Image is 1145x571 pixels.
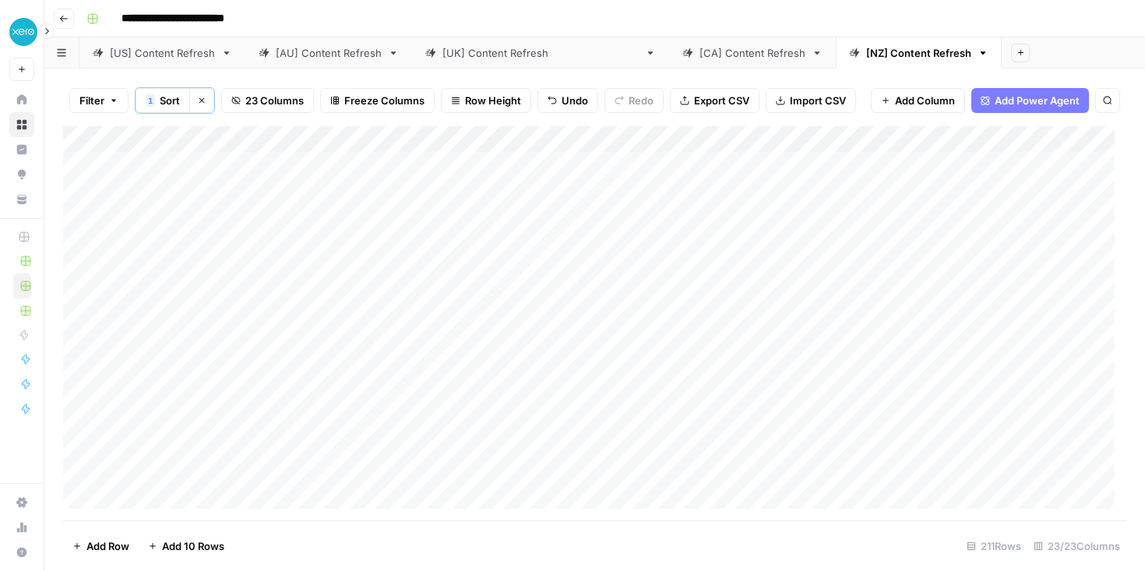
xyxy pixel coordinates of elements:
[9,87,34,112] a: Home
[160,93,180,108] span: Sort
[9,112,34,137] a: Browse
[9,12,34,51] button: Workspace: XeroOps
[276,45,382,61] div: [AU] Content Refresh
[69,88,129,113] button: Filter
[9,162,34,187] a: Opportunities
[669,37,836,69] a: [CA] Content Refresh
[562,93,588,108] span: Undo
[221,88,314,113] button: 23 Columns
[9,540,34,565] button: Help + Support
[766,88,856,113] button: Import CSV
[148,94,153,107] span: 1
[604,88,664,113] button: Redo
[995,93,1080,108] span: Add Power Agent
[694,93,749,108] span: Export CSV
[344,93,425,108] span: Freeze Columns
[9,490,34,515] a: Settings
[960,534,1027,559] div: 211 Rows
[971,88,1089,113] button: Add Power Agent
[836,37,1002,69] a: [NZ] Content Refresh
[162,538,224,554] span: Add 10 Rows
[441,88,531,113] button: Row Height
[63,534,139,559] button: Add Row
[9,137,34,162] a: Insights
[871,88,965,113] button: Add Column
[442,45,639,61] div: [[GEOGRAPHIC_DATA]] Content Refresh
[245,37,412,69] a: [AU] Content Refresh
[79,37,245,69] a: [US] Content Refresh
[9,18,37,46] img: XeroOps Logo
[146,94,155,107] div: 1
[9,187,34,212] a: Your Data
[412,37,669,69] a: [[GEOGRAPHIC_DATA]] Content Refresh
[465,93,521,108] span: Row Height
[670,88,759,113] button: Export CSV
[699,45,805,61] div: [CA] Content Refresh
[537,88,598,113] button: Undo
[1027,534,1126,559] div: 23/23 Columns
[86,538,129,554] span: Add Row
[9,515,34,540] a: Usage
[110,45,215,61] div: [US] Content Refresh
[79,93,104,108] span: Filter
[245,93,304,108] span: 23 Columns
[320,88,435,113] button: Freeze Columns
[139,534,234,559] button: Add 10 Rows
[136,88,189,113] button: 1Sort
[629,93,654,108] span: Redo
[895,93,955,108] span: Add Column
[866,45,971,61] div: [NZ] Content Refresh
[790,93,846,108] span: Import CSV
